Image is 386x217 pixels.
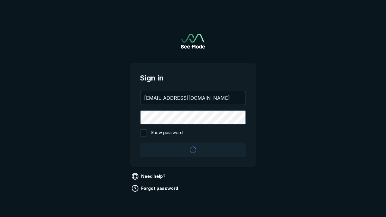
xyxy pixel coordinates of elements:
span: Show password [151,129,183,137]
span: Sign in [140,73,246,83]
a: Need help? [130,171,168,181]
a: Go to sign in [181,34,205,49]
a: Forgot password [130,184,181,193]
input: your@email.com [141,91,245,105]
img: See-Mode Logo [181,34,205,49]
